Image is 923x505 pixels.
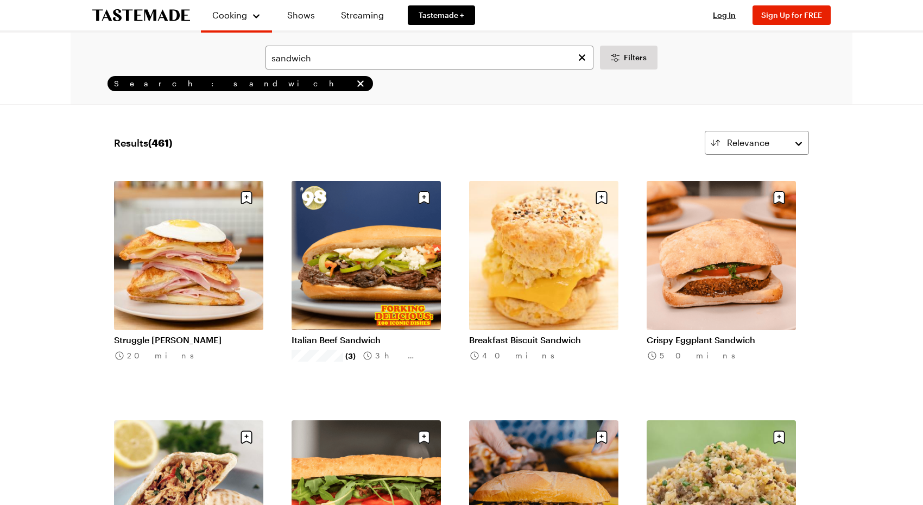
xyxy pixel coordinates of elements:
[769,187,789,208] button: Save recipe
[292,334,441,345] a: Italian Beef Sandwich
[114,334,263,345] a: Struggle [PERSON_NAME]
[414,427,434,447] button: Save recipe
[600,46,658,70] button: Desktop filters
[713,10,736,20] span: Log In
[92,9,190,22] a: To Tastemade Home Page
[355,78,366,90] button: remove Search: sandwich
[114,79,352,89] span: Search: sandwich
[469,334,618,345] a: Breakfast Biscuit Sandwich
[705,131,809,155] button: Relevance
[212,4,261,26] button: Cooking
[419,10,464,21] span: Tastemade +
[591,427,612,447] button: Save recipe
[703,10,746,21] button: Log In
[414,187,434,208] button: Save recipe
[236,427,257,447] button: Save recipe
[761,10,822,20] span: Sign Up for FREE
[265,46,593,70] input: Search for a Recipe
[624,52,647,63] span: Filters
[236,187,257,208] button: Save recipe
[148,137,172,149] span: ( 461 )
[647,334,796,345] a: Crispy Eggplant Sandwich
[114,135,172,150] span: Results
[727,136,769,149] span: Relevance
[591,187,612,208] button: Save recipe
[212,10,247,20] span: Cooking
[753,5,831,25] button: Sign Up for FREE
[576,52,588,64] button: Clear search
[769,427,789,447] button: Save recipe
[408,5,475,25] a: Tastemade +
